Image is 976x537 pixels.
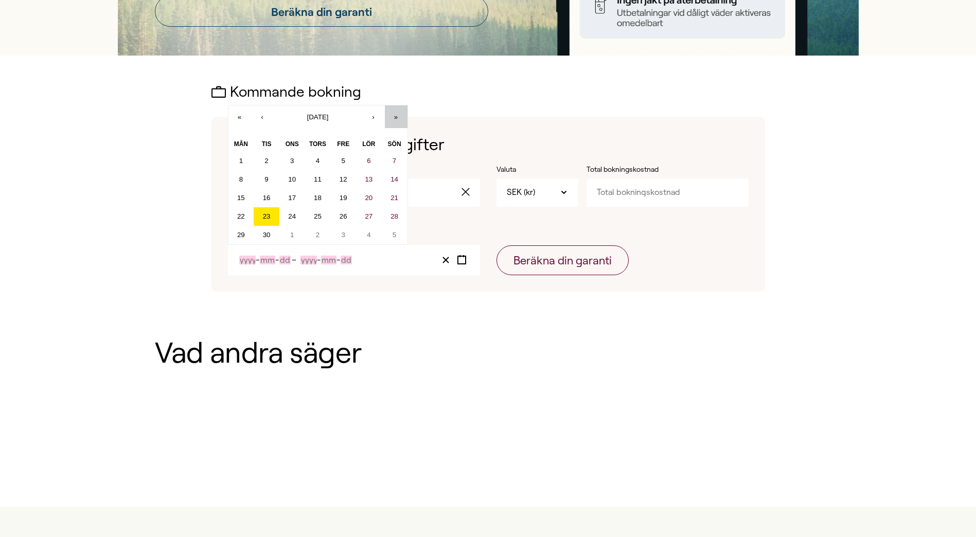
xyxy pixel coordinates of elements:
[341,256,352,264] input: Day
[356,170,382,189] button: 13 september 2025
[279,256,291,264] input: Day
[228,152,254,170] button: 1 september 2025
[454,253,470,267] button: Toggle calendar
[251,105,274,128] button: ‹
[391,194,398,202] abbr: 21 september 2025
[382,170,407,189] button: 14 september 2025
[365,175,372,183] abbr: 13 september 2025
[367,231,370,239] abbr: 4 oktober 2025
[155,398,822,470] iframe: Customer reviews powered by Trustpilot
[340,194,347,202] abbr: 19 september 2025
[330,226,356,244] button: 3 oktober 2025
[290,231,294,239] abbr: 1 oktober 2025
[290,157,294,165] abbr: 3 september 2025
[362,105,385,128] button: ›
[239,175,243,183] abbr: 8 september 2025
[274,105,362,128] button: [DATE]
[254,152,279,170] button: 2 september 2025
[279,152,305,170] button: 3 september 2025
[330,152,356,170] button: 5 september 2025
[330,170,356,189] button: 12 september 2025
[337,140,349,148] abbr: fredag
[314,194,322,202] abbr: 18 september 2025
[234,140,248,148] abbr: måndag
[260,256,275,264] input: Month
[263,231,271,239] abbr: 30 september 2025
[256,256,260,264] span: -
[365,194,372,202] abbr: 20 september 2025
[305,226,331,244] button: 2 oktober 2025
[305,170,331,189] button: 11 september 2025
[228,189,254,207] button: 15 september 2025
[286,140,299,148] abbr: onsdag
[262,140,272,148] abbr: tisdag
[305,207,331,226] button: 25 september 2025
[305,189,331,207] button: 18 september 2025
[317,256,321,264] span: -
[264,157,268,165] abbr: 2 september 2025
[341,157,345,165] abbr: 5 september 2025
[458,178,480,206] button: clear value
[382,226,407,244] button: 5 oktober 2025
[330,189,356,207] button: 19 september 2025
[288,212,296,220] abbr: 24 september 2025
[391,175,398,183] abbr: 14 september 2025
[496,245,629,275] button: Beräkna din garanti
[321,256,336,264] input: Month
[367,157,370,165] abbr: 6 september 2025
[382,207,407,226] button: 28 september 2025
[341,231,345,239] abbr: 3 oktober 2025
[288,194,296,202] abbr: 17 september 2025
[254,189,279,207] button: 16 september 2025
[228,105,251,128] button: «
[263,194,271,202] abbr: 16 september 2025
[279,226,305,244] button: 1 oktober 2025
[264,175,268,183] abbr: 9 september 2025
[356,189,382,207] button: 20 september 2025
[496,165,578,175] label: Valuta
[288,175,296,183] abbr: 10 september 2025
[254,207,279,226] button: 23 september 2025
[228,170,254,189] button: 8 september 2025
[279,189,305,207] button: 17 september 2025
[239,157,243,165] abbr: 1 september 2025
[228,207,254,226] button: 22 september 2025
[356,207,382,226] button: 27 september 2025
[365,212,372,220] abbr: 27 september 2025
[385,105,407,128] button: »
[237,212,245,220] abbr: 22 september 2025
[388,140,401,148] abbr: söndag
[237,231,245,239] abbr: 29 september 2025
[507,187,535,198] span: SEK (kr)
[275,256,279,264] span: -
[307,113,329,121] span: [DATE]
[336,256,341,264] span: -
[393,157,396,165] abbr: 7 september 2025
[362,140,375,148] abbr: lördag
[330,207,356,226] button: 26 september 2025
[254,170,279,189] button: 9 september 2025
[316,157,320,165] abbr: 4 september 2025
[263,212,271,220] abbr: 23 september 2025
[305,152,331,170] button: 4 september 2025
[356,152,382,170] button: 6 september 2025
[314,175,322,183] abbr: 11 september 2025
[382,152,407,170] button: 7 september 2025
[254,226,279,244] button: 30 september 2025
[316,231,320,239] abbr: 2 oktober 2025
[340,212,347,220] abbr: 26 september 2025
[279,170,305,189] button: 10 september 2025
[587,165,689,175] label: Total bokningskostnad
[587,178,749,206] input: Total bokningskostnad
[356,226,382,244] button: 4 oktober 2025
[340,175,347,183] abbr: 12 september 2025
[391,212,398,220] abbr: 28 september 2025
[228,133,749,156] h1: Ange dina bokningsuppgifter
[382,189,407,207] button: 21 september 2025
[314,212,322,220] abbr: 25 september 2025
[239,256,256,264] input: Year
[300,256,317,264] input: Year
[393,231,396,239] abbr: 5 oktober 2025
[211,84,765,100] h2: Kommande bokning
[279,207,305,226] button: 24 september 2025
